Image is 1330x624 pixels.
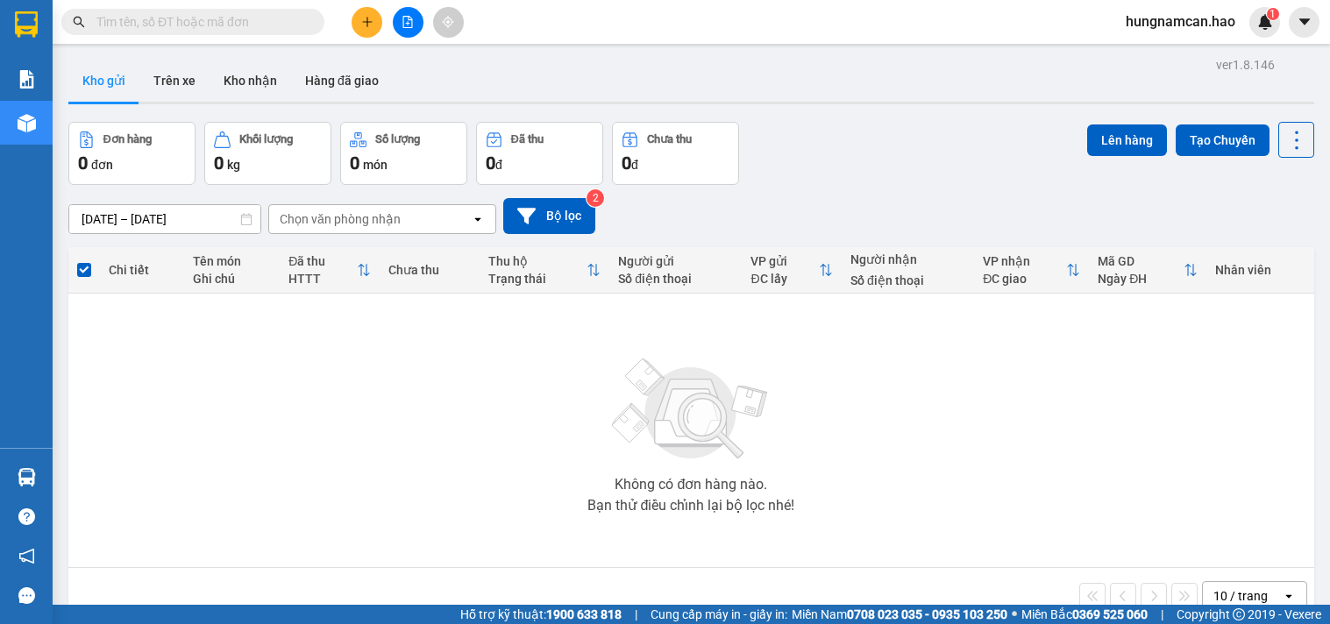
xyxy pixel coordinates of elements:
[91,158,113,172] span: đơn
[742,247,842,294] th: Toggle SortBy
[850,252,965,266] div: Người nhận
[792,605,1007,624] span: Miền Nam
[18,468,36,486] img: warehouse-icon
[1233,608,1245,620] span: copyright
[18,587,35,604] span: message
[635,605,637,624] span: |
[103,133,152,145] div: Đơn hàng
[280,247,380,294] th: Toggle SortBy
[615,478,767,492] div: Không có đơn hàng nào.
[511,133,544,145] div: Đã thu
[352,7,382,38] button: plus
[340,122,467,185] button: Số lượng0món
[631,158,638,172] span: đ
[587,189,604,207] sup: 2
[18,508,35,525] span: question-circle
[402,16,414,28] span: file-add
[1072,607,1148,621] strong: 0369 525 060
[350,152,359,174] span: 0
[1098,272,1184,286] div: Ngày ĐH
[18,70,36,89] img: solution-icon
[1270,8,1276,20] span: 1
[393,7,423,38] button: file-add
[210,60,291,102] button: Kho nhận
[622,152,631,174] span: 0
[1112,11,1249,32] span: hungnamcan.hao
[227,158,240,172] span: kg
[214,152,224,174] span: 0
[78,152,88,174] span: 0
[1012,611,1017,618] span: ⚪️
[139,60,210,102] button: Trên xe
[69,205,260,233] input: Select a date range.
[618,272,733,286] div: Số điện thoại
[18,114,36,132] img: warehouse-icon
[1216,55,1275,74] div: ver 1.8.146
[488,272,587,286] div: Trạng thái
[1213,587,1268,605] div: 10 / trang
[291,60,393,102] button: Hàng đã giao
[486,152,495,174] span: 0
[847,607,1007,621] strong: 0708 023 035 - 0935 103 250
[1087,124,1167,156] button: Lên hàng
[1297,14,1312,30] span: caret-down
[193,254,271,268] div: Tên món
[204,122,331,185] button: Khối lượng0kg
[18,548,35,564] span: notification
[1098,254,1184,268] div: Mã GD
[1282,589,1296,603] svg: open
[850,273,965,287] div: Số điện thoại
[612,122,739,185] button: Chưa thu0đ
[15,11,38,38] img: logo-vxr
[1267,8,1279,20] sup: 1
[503,198,595,234] button: Bộ lọc
[476,122,603,185] button: Đã thu0đ
[587,499,794,513] div: Bạn thử điều chỉnh lại bộ lọc nhé!
[363,158,388,172] span: món
[1021,605,1148,624] span: Miền Bắc
[983,272,1066,286] div: ĐC giao
[1161,605,1163,624] span: |
[471,212,485,226] svg: open
[647,133,692,145] div: Chưa thu
[288,272,357,286] div: HTTT
[442,16,454,28] span: aim
[983,254,1066,268] div: VP nhận
[488,254,587,268] div: Thu hộ
[495,158,502,172] span: đ
[546,607,622,621] strong: 1900 633 818
[193,272,271,286] div: Ghi chú
[1257,14,1273,30] img: icon-new-feature
[1089,247,1206,294] th: Toggle SortBy
[460,605,622,624] span: Hỗ trợ kỹ thuật:
[280,210,401,228] div: Chọn văn phòng nhận
[750,254,819,268] div: VP gửi
[375,133,420,145] div: Số lượng
[73,16,85,28] span: search
[68,122,196,185] button: Đơn hàng0đơn
[288,254,357,268] div: Đã thu
[1289,7,1319,38] button: caret-down
[480,247,610,294] th: Toggle SortBy
[603,348,779,471] img: svg+xml;base64,PHN2ZyBjbGFzcz0ibGlzdC1wbHVnX19zdmciIHhtbG5zPSJodHRwOi8vd3d3LnczLm9yZy8yMDAwL3N2Zy...
[109,263,175,277] div: Chi tiết
[68,60,139,102] button: Kho gửi
[750,272,819,286] div: ĐC lấy
[651,605,787,624] span: Cung cấp máy in - giấy in:
[96,12,303,32] input: Tìm tên, số ĐT hoặc mã đơn
[239,133,293,145] div: Khối lượng
[433,7,464,38] button: aim
[361,16,373,28] span: plus
[1215,263,1305,277] div: Nhân viên
[974,247,1089,294] th: Toggle SortBy
[1176,124,1270,156] button: Tạo Chuyến
[618,254,733,268] div: Người gửi
[388,263,471,277] div: Chưa thu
